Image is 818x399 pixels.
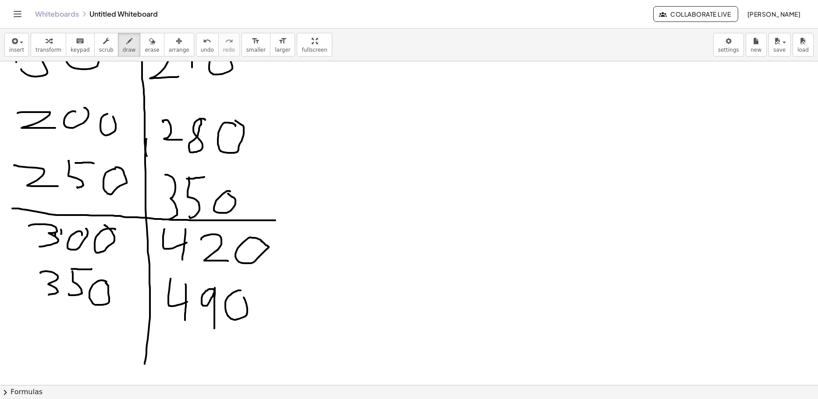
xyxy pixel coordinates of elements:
[740,6,807,22] button: [PERSON_NAME]
[225,36,233,46] i: redo
[9,47,24,53] span: insert
[99,47,114,53] span: scrub
[36,47,61,53] span: transform
[66,33,95,56] button: keyboardkeypad
[140,33,164,56] button: erase
[11,7,25,21] button: Toggle navigation
[252,36,260,46] i: format_size
[246,47,266,53] span: smaller
[203,36,211,46] i: undo
[118,33,141,56] button: draw
[35,10,79,18] a: Whiteboards
[145,47,159,53] span: erase
[278,36,287,46] i: format_size
[76,36,84,46] i: keyboard
[713,33,744,56] button: settings
[297,33,332,56] button: fullscreen
[164,33,194,56] button: arrange
[768,33,791,56] button: save
[201,47,214,53] span: undo
[196,33,219,56] button: undoundo
[270,33,295,56] button: format_sizelarger
[218,33,240,56] button: redoredo
[275,47,290,53] span: larger
[169,47,189,53] span: arrange
[773,47,786,53] span: save
[31,33,66,56] button: transform
[746,33,767,56] button: new
[302,47,327,53] span: fullscreen
[94,33,118,56] button: scrub
[123,47,136,53] span: draw
[223,47,235,53] span: redo
[4,33,29,56] button: insert
[653,6,738,22] button: Collaborate Live
[661,10,731,18] span: Collaborate Live
[747,10,800,18] span: [PERSON_NAME]
[242,33,270,56] button: format_sizesmaller
[71,47,90,53] span: keypad
[750,47,761,53] span: new
[793,33,814,56] button: load
[797,47,809,53] span: load
[718,47,739,53] span: settings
